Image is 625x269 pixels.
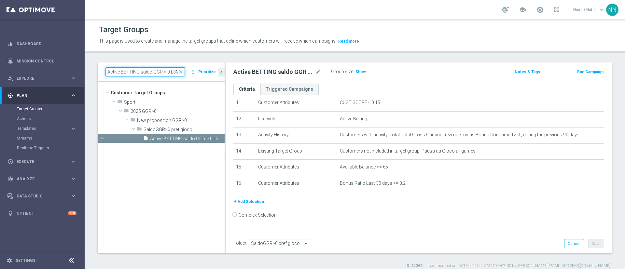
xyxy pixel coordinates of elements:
[17,114,84,124] div: Actions
[131,109,225,114] span: 2025 GGR&gt;0
[70,126,76,132] i: keyboard_arrow_right
[117,99,122,106] i: folder
[17,160,70,164] span: Execute
[17,52,76,70] a: Mission Control
[256,111,337,128] td: Lifecycle
[17,127,70,130] div: Templates
[17,143,84,153] div: Realtime Triggers
[70,176,76,182] i: keyboard_arrow_right
[7,75,70,81] div: Explore
[7,93,13,99] i: gps_fixed
[233,176,256,192] td: 16
[70,158,76,165] i: keyboard_arrow_right
[197,68,217,76] button: Prioritize
[355,70,366,74] span: Show
[233,68,314,76] h2: Active BETTING saldo GGR > 0 L3M Bonus Ratio>0,2
[7,59,77,64] button: Mission Control
[315,68,321,76] i: mode_edit
[256,95,337,111] td: Customer Attributes
[233,95,256,111] td: 11
[105,67,185,76] input: Quick find group or folder
[233,198,265,205] button: + Add Selection
[17,194,70,198] span: Data Studio
[233,128,256,144] td: 13
[178,69,183,74] span: close
[606,4,618,16] div: NN
[137,118,225,123] span: New proposition GGR&gt;0
[7,258,12,263] i: settings
[17,127,64,130] span: Templates
[256,143,337,160] td: Existing Target Group
[17,136,68,141] a: Streams
[588,239,604,248] button: Save
[17,76,70,80] span: Explore
[17,116,68,121] a: Actions
[17,126,77,131] div: Templates keyboard_arrow_right
[7,205,76,222] div: Optibot
[17,106,68,112] a: Target Groups
[17,205,68,222] a: Optibot
[405,263,423,269] label: ID: 24265
[130,117,135,125] i: folder
[340,132,579,138] span: Customers with activity, Total Total Gross Gaming Revenue minus Bonus Consumed > 0 , during the p...
[190,67,196,76] i: more_vert
[17,124,84,133] div: Templates
[7,93,77,98] button: gps_fixed Plan keyboard_arrow_right
[7,41,77,47] button: equalizer Dashboard
[256,128,337,144] td: Activity History
[233,111,256,128] td: 12
[70,193,76,199] i: keyboard_arrow_right
[7,159,77,164] button: play_circle_outline Execute keyboard_arrow_right
[7,176,13,182] i: track_changes
[7,176,70,182] div: Analyze
[256,176,337,192] td: Customer Attributes
[7,35,76,52] div: Dashboard
[233,160,256,176] td: 15
[576,68,604,75] button: Run Campaign
[428,263,610,269] label: Last modified on [DATE] at 10:42 AM UTC+02:00 by [PERSON_NAME][EMAIL_ADDRESS][DOMAIN_NAME]
[233,143,256,160] td: 14
[514,68,541,75] button: Notes & Tags
[144,127,225,132] span: SaldoGGR&gt;0 pref gioco
[143,135,148,143] i: insert_drive_file
[17,177,70,181] span: Analyze
[137,126,142,134] i: folder
[340,100,380,105] span: CUST SCORE < 0.15
[340,164,388,170] span: Available Balance >= €5
[331,69,353,74] label: Group size
[7,76,77,81] button: person_search Explore keyboard_arrow_right
[111,88,225,97] span: Customer Target Groups
[353,69,354,74] label: :
[7,194,77,199] div: Data Studio keyboard_arrow_right
[99,38,337,44] span: This page is used to create and manage the target groups that define which customers will receive...
[7,52,76,70] div: Mission Control
[564,239,584,248] button: Cancel
[16,259,35,262] a: Settings
[124,100,225,105] span: Sport
[7,41,13,47] i: equalizer
[7,210,13,216] i: lightbulb
[7,159,70,165] div: Execute
[260,84,319,95] a: Triggered Campaigns
[7,193,70,199] div: Data Studio
[17,104,84,114] div: Target Groups
[340,116,367,122] span: Active Betting
[70,92,76,99] i: keyboard_arrow_right
[7,176,77,182] button: track_changes Analyze keyboard_arrow_right
[256,160,337,176] td: Customer Attributes
[99,25,148,34] h1: Target Groups
[7,211,77,216] button: lightbulb Optibot +10
[68,211,76,215] div: +10
[17,94,70,98] span: Plan
[218,69,225,75] i: chevron_left
[233,84,260,95] a: Criteria
[17,133,84,143] div: Streams
[598,6,605,13] span: keyboard_arrow_down
[573,5,606,15] a: Nicolo' Natalikeyboard_arrow_down
[150,136,225,141] span: Active BETTING saldo GGR &gt; 0 L3M Bonus Ratio&gt;0,2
